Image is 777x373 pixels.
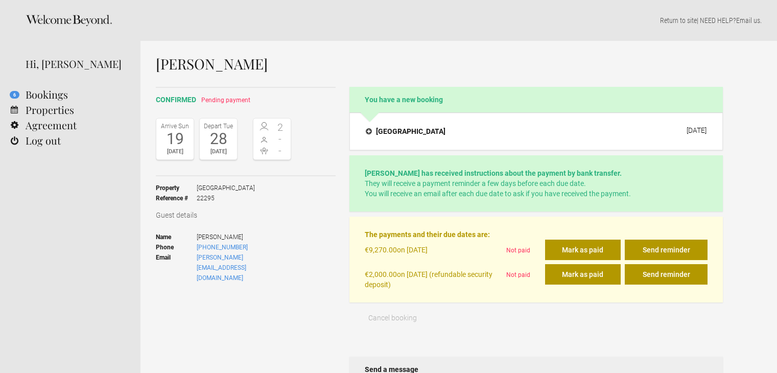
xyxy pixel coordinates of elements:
a: Email us [736,16,760,25]
span: Cancel booking [368,314,417,322]
div: on [DATE] (refundable security deposit) [365,264,502,290]
strong: Name [156,232,197,242]
button: [GEOGRAPHIC_DATA] [DATE] [358,121,715,142]
strong: [PERSON_NAME] has received instructions about the payment by bank transfer. [365,169,622,177]
span: Pending payment [201,97,250,104]
div: 19 [159,131,191,147]
button: Send reminder [625,240,708,260]
span: 2 [272,122,289,132]
div: [DATE] [159,147,191,157]
strong: Email [156,252,197,283]
flynt-currency: €2,000.00 [365,270,397,278]
span: 22295 [197,193,255,203]
p: They will receive a payment reminder a few days before each due date. You will receive an email a... [365,168,708,199]
button: Send reminder [625,264,708,285]
div: 28 [202,131,234,147]
a: Return to site [660,16,697,25]
h2: You have a new booking [349,87,723,112]
strong: Reference # [156,193,197,203]
strong: Phone [156,242,197,252]
h4: [GEOGRAPHIC_DATA] [366,126,445,136]
div: Not paid [502,240,545,264]
div: Depart Tue [202,121,234,131]
flynt-currency: €9,270.00 [365,246,397,254]
div: [DATE] [202,147,234,157]
div: [DATE] [687,126,707,134]
button: Cancel booking [349,308,436,328]
h2: confirmed [156,95,336,105]
button: Mark as paid [545,240,621,260]
strong: The payments and their due dates are: [365,230,490,239]
flynt-notification-badge: 6 [10,91,19,99]
span: [GEOGRAPHIC_DATA] [197,183,255,193]
strong: Property [156,183,197,193]
a: [PHONE_NUMBER] [197,244,248,251]
a: [PERSON_NAME][EMAIL_ADDRESS][DOMAIN_NAME] [197,254,246,282]
p: | NEED HELP? . [156,15,762,26]
h1: [PERSON_NAME] [156,56,723,72]
div: on [DATE] [365,240,502,264]
h3: Guest details [156,210,336,220]
span: [PERSON_NAME] [197,232,291,242]
div: Not paid [502,264,545,290]
div: Arrive Sun [159,121,191,131]
div: Hi, [PERSON_NAME] [26,56,125,72]
span: - [272,146,289,156]
span: - [272,134,289,144]
button: Mark as paid [545,264,621,285]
